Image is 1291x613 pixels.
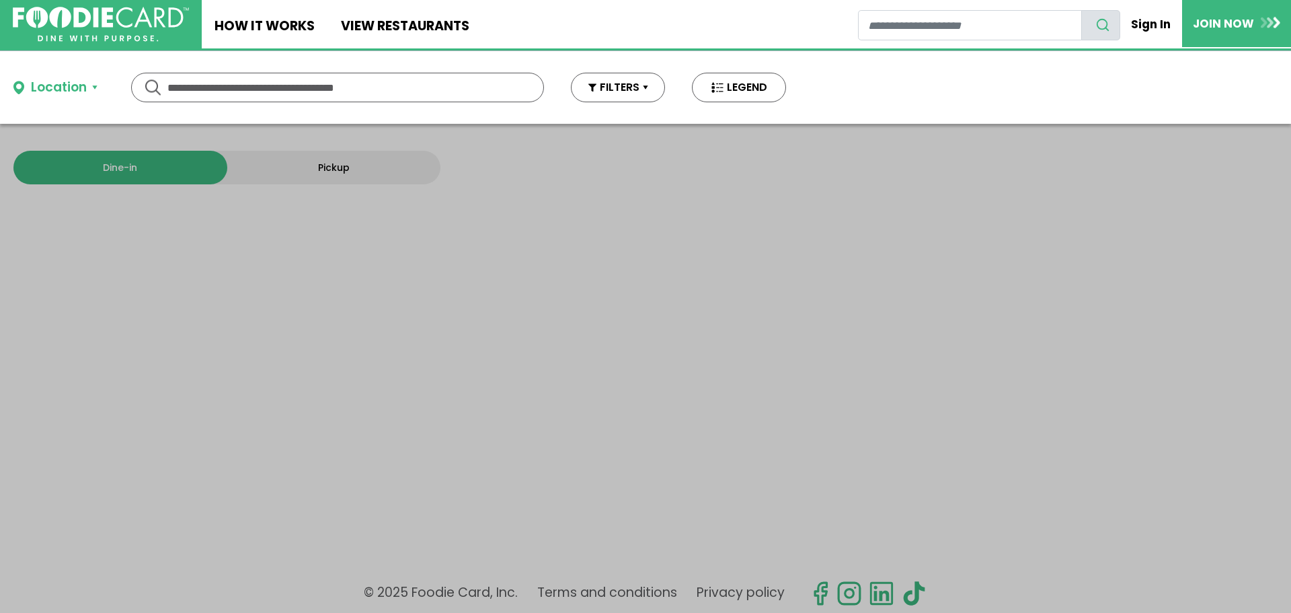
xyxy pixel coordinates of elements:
button: FILTERS [571,73,665,102]
button: LEGEND [692,73,786,102]
button: Location [13,78,97,98]
input: restaurant search [858,10,1082,40]
img: FoodieCard; Eat, Drink, Save, Donate [13,7,189,42]
button: search [1081,10,1120,40]
div: Location [31,78,87,98]
a: Sign In [1120,9,1182,39]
